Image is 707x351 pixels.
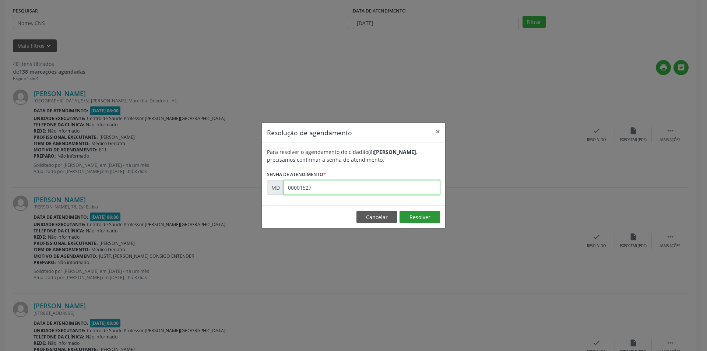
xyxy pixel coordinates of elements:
div: Para resolver o agendamento do cidadão(ã) , precisamos confirmar a senha de atendimento. [267,148,440,164]
button: Resolver [400,211,440,223]
button: Cancelar [356,211,397,223]
button: Close [430,123,445,141]
label: Senha de atendimento [267,169,326,180]
b: [PERSON_NAME] [374,148,416,155]
h5: Resolução de agendamento [267,128,352,137]
div: MD [267,180,284,195]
